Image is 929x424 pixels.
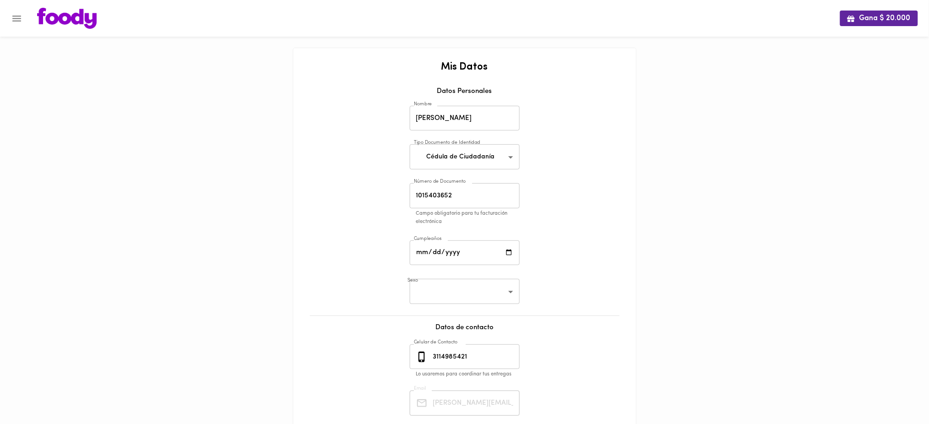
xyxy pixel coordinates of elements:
iframe: Messagebird Livechat Widget [876,371,920,415]
input: 3010000000 [431,344,520,370]
button: Menu [5,7,28,30]
div: Cédula de Ciudadanía [410,144,520,169]
img: logo.png [37,8,97,29]
button: Gana $ 20.000 [840,11,918,26]
h2: Mis Datos [302,62,627,73]
input: Tu Email [431,391,520,416]
div: ​ [410,279,520,304]
input: Tu nombre [410,106,520,131]
div: Datos Personales [302,87,627,103]
span: Gana $ 20.000 [847,14,911,23]
p: Lo usaremos para coordinar tus entregas [416,370,526,379]
label: Sexo [407,277,418,284]
div: Datos de contacto [302,323,627,342]
input: Número de Documento [410,183,520,208]
p: Campo obligatorio para tu facturación electrónica [416,210,526,227]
